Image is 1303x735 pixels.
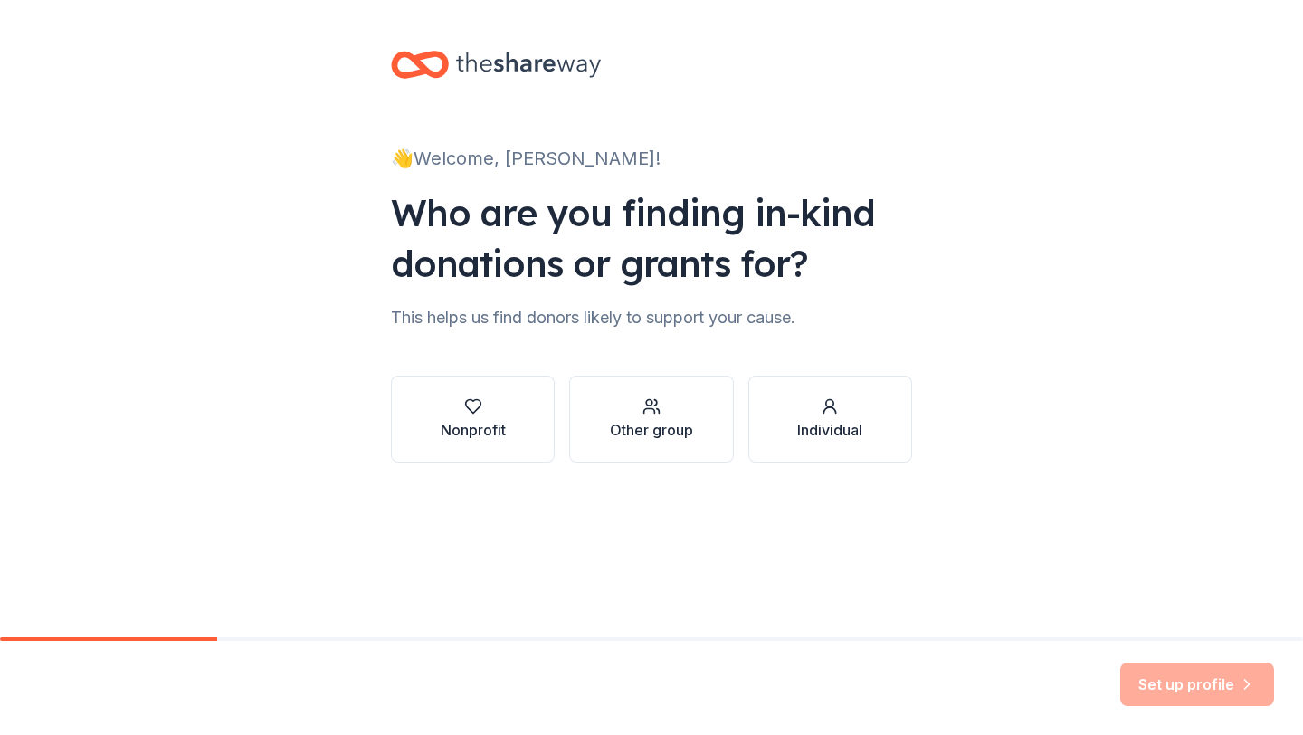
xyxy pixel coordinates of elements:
div: Who are you finding in-kind donations or grants for? [391,187,912,289]
div: 👋 Welcome, [PERSON_NAME]! [391,144,912,173]
button: Nonprofit [391,376,555,463]
div: Individual [797,419,862,441]
button: Individual [748,376,912,463]
div: Nonprofit [441,419,506,441]
div: This helps us find donors likely to support your cause. [391,303,912,332]
div: Other group [610,419,693,441]
button: Other group [569,376,733,463]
